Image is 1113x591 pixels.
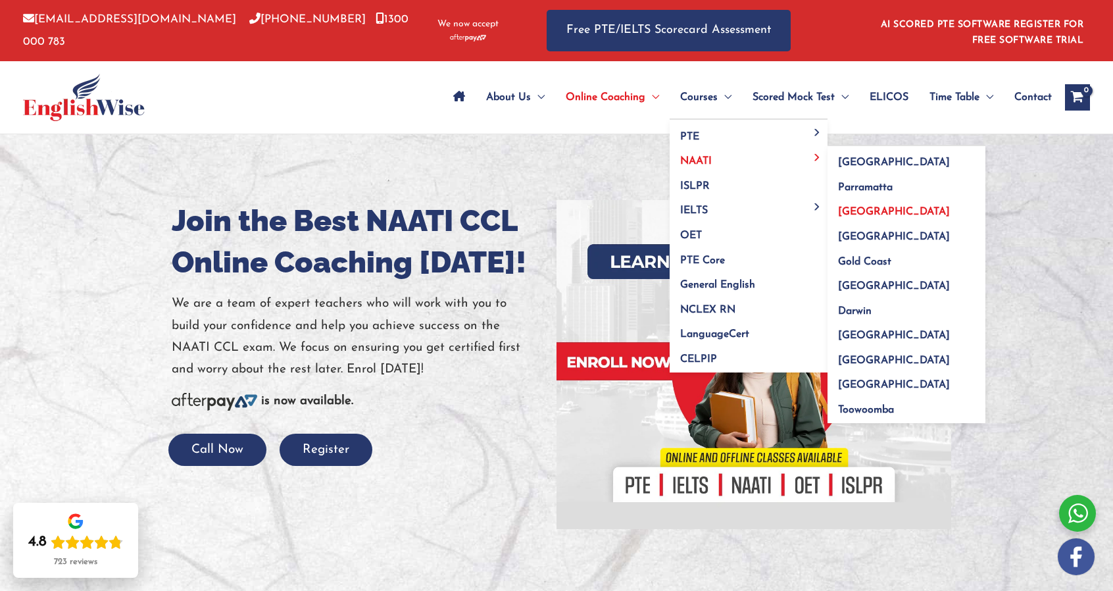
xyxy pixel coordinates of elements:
[54,557,97,567] div: 723 reviews
[838,157,950,168] span: [GEOGRAPHIC_DATA]
[566,74,645,120] span: Online Coaching
[670,318,828,343] a: LanguageCert
[249,14,366,25] a: [PHONE_NUMBER]
[810,129,825,136] span: Menu Toggle
[838,207,950,217] span: [GEOGRAPHIC_DATA]
[881,20,1084,45] a: AI SCORED PTE SOFTWARE REGISTER FOR FREE SOFTWARE TRIAL
[838,355,950,366] span: [GEOGRAPHIC_DATA]
[172,200,547,283] h1: Join the Best NAATI CCL Online Coaching [DATE]!
[670,219,828,244] a: OET
[670,74,742,120] a: CoursesMenu Toggle
[742,74,859,120] a: Scored Mock TestMenu Toggle
[680,230,702,241] span: OET
[1014,74,1052,120] span: Contact
[838,405,894,415] span: Toowoomba
[828,220,985,245] a: [GEOGRAPHIC_DATA]
[828,195,985,220] a: [GEOGRAPHIC_DATA]
[838,330,950,341] span: [GEOGRAPHIC_DATA]
[838,306,872,317] span: Darwin
[979,74,993,120] span: Menu Toggle
[531,74,545,120] span: Menu Toggle
[437,18,499,31] span: We now accept
[1065,84,1090,111] a: View Shopping Cart, empty
[168,434,266,466] button: Call Now
[810,153,825,161] span: Menu Toggle
[670,269,828,294] a: General English
[670,293,828,318] a: NCLEX RN
[680,329,749,340] span: LanguageCert
[280,444,372,456] a: Register
[873,9,1090,52] aside: Header Widget 1
[838,257,891,267] span: Gold Coast
[929,74,979,120] span: Time Table
[810,203,825,210] span: Menu Toggle
[28,533,123,552] div: Rating: 4.8 out of 5
[670,244,828,269] a: PTE Core
[828,344,985,369] a: [GEOGRAPHIC_DATA]
[547,10,791,51] a: Free PTE/IELTS Scorecard Assessment
[680,280,755,290] span: General English
[670,145,828,170] a: NAATIMenu Toggle
[680,205,708,216] span: IELTS
[443,74,1052,120] nav: Site Navigation: Main Menu
[1058,538,1095,575] img: white-facebook.png
[450,34,486,41] img: Afterpay-Logo
[828,146,985,171] a: [GEOGRAPHIC_DATA]
[23,14,236,25] a: [EMAIL_ADDRESS][DOMAIN_NAME]
[670,342,828,373] a: CELPIP
[753,74,835,120] span: Scored Mock Test
[172,393,257,411] img: Afterpay-Logo
[280,434,372,466] button: Register
[168,444,266,456] a: Call Now
[828,245,985,270] a: Gold Coast
[172,293,547,380] p: We are a team of expert teachers who will work with you to build your confidence and help you ach...
[1004,74,1052,120] a: Contact
[870,74,908,120] span: ELICOS
[680,305,735,315] span: NCLEX RN
[645,74,659,120] span: Menu Toggle
[828,369,985,394] a: [GEOGRAPHIC_DATA]
[476,74,555,120] a: About UsMenu Toggle
[486,74,531,120] span: About Us
[838,232,950,242] span: [GEOGRAPHIC_DATA]
[23,14,408,47] a: 1300 000 783
[828,170,985,195] a: Parramatta
[838,380,950,390] span: [GEOGRAPHIC_DATA]
[28,533,47,552] div: 4.8
[680,74,718,120] span: Courses
[670,194,828,219] a: IELTSMenu Toggle
[828,294,985,319] a: Darwin
[23,74,145,121] img: cropped-ew-logo
[919,74,1004,120] a: Time TableMenu Toggle
[828,319,985,344] a: [GEOGRAPHIC_DATA]
[718,74,731,120] span: Menu Toggle
[680,255,725,266] span: PTE Core
[859,74,919,120] a: ELICOS
[680,156,712,167] span: NAATI
[680,132,699,142] span: PTE
[838,281,950,292] span: [GEOGRAPHIC_DATA]
[828,270,985,295] a: [GEOGRAPHIC_DATA]
[680,354,717,365] span: CELPIP
[261,395,353,407] b: is now available.
[828,394,985,424] a: Toowoomba
[835,74,849,120] span: Menu Toggle
[555,74,670,120] a: Online CoachingMenu Toggle
[670,120,828,145] a: PTEMenu Toggle
[680,181,710,192] span: ISLPR
[838,182,893,193] span: Parramatta
[670,169,828,194] a: ISLPR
